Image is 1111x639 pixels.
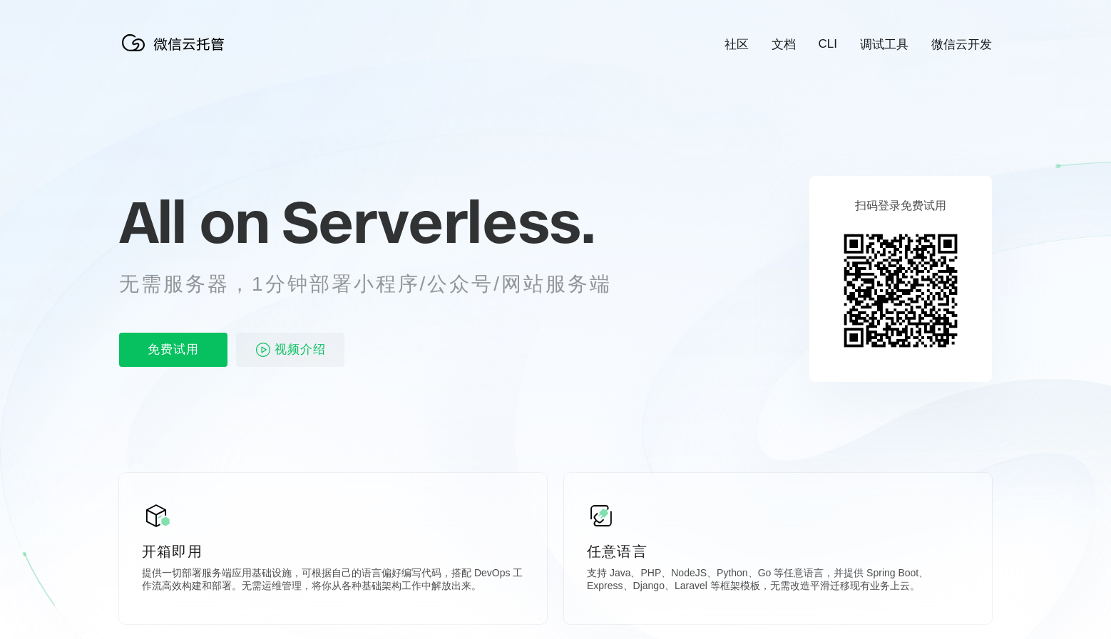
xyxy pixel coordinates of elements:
a: 社区 [725,36,749,53]
span: All on [119,186,268,257]
a: 文档 [772,36,796,53]
p: 支持 Java、PHP、NodeJS、Python、Go 等任意语言，并提供 Spring Boot、Express、Django、Laravel 等框架模板，无需改造平滑迁移现有业务上云。 [587,567,969,596]
a: CLI [819,37,837,51]
p: 扫码登录免费试用 [855,199,946,214]
a: 微信云开发 [931,36,992,53]
p: 无需服务器，1分钟部署小程序/公众号/网站服务端 [119,270,638,298]
p: 开箱即用 [142,541,524,561]
img: video_play.svg [255,341,272,358]
p: 免费试用 [119,333,227,367]
img: 微信云托管 [119,28,233,57]
span: 视频介绍 [275,333,326,367]
p: 提供一切部署服务端应用基础设施，可根据自己的语言偏好编写代码，搭配 DevOps 工作流高效构建和部署。无需运维管理，将你从各种基础架构工作中解放出来。 [142,567,524,596]
p: 任意语言 [587,541,969,561]
span: Serverless. [282,186,595,257]
a: 调试工具 [860,36,908,53]
a: 微信云托管 [119,47,233,59]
